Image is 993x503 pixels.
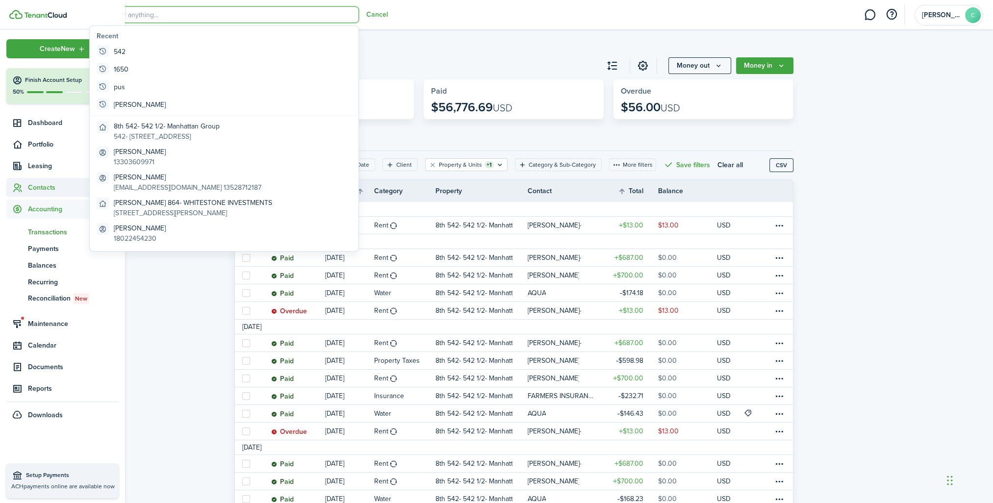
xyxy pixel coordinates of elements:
[429,161,437,169] button: Clear filter
[658,252,676,263] table-amount-description: $0.00
[382,158,418,171] filter-tag: Open filter
[271,393,294,401] status: Paid
[527,267,599,284] a: [PERSON_NAME]
[28,139,119,150] span: Portfolio
[435,476,513,486] p: 8th 542- 542 1/2- Manhattan Group, Unit 542 half
[271,478,294,486] status: Paid
[658,370,716,387] a: $0.00
[527,387,599,404] a: FARMERS INSURANCE
[374,355,420,366] table-info-title: Property Taxes
[527,334,599,352] a: [PERSON_NAME]-
[325,473,374,490] a: [DATE]
[615,355,643,366] table-amount-title: $598.98
[716,373,730,383] p: USD
[374,473,435,490] a: Rent
[621,87,786,96] widget-stats-title: Overdue
[435,355,513,366] p: 8th 542- 542 1/2- Manhattan Group
[325,288,344,298] p: [DATE]
[114,172,261,182] global-search-item-title: [PERSON_NAME]
[769,158,793,172] button: CSV
[484,161,494,168] filter-tag-counter: +1
[435,455,528,472] a: 8th 542- 542 1/2- Manhattan Group, Unit 542 half
[599,473,658,490] a: $700.00
[374,423,435,440] a: Rent
[6,463,119,498] a: Setup PaymentsACHpayments online are available now
[609,158,656,171] button: More filters
[271,249,325,266] a: Paid
[89,6,359,23] input: Search for anything...
[114,47,126,57] global-search-item-title: 542
[114,223,166,233] global-search-item-title: [PERSON_NAME]
[271,428,307,436] status: Overdue
[716,476,730,486] p: USD
[716,426,730,436] p: USD
[325,455,374,472] a: [DATE]
[527,392,593,400] table-profile-info-text: FARMERS INSURANCE
[612,476,643,486] table-amount-title: $700.00
[374,405,435,422] a: Water
[435,288,513,298] p: 8th 542- 542 1/2- Manhattan Group
[658,473,716,490] a: $0.00
[658,220,678,230] table-amount-description: $13.00
[658,302,716,319] a: $13.00
[435,267,528,284] a: 8th 542- 542 1/2- Manhattan Group, Unit 542 half
[716,302,743,319] a: USD
[439,160,482,169] filter-tag-label: Property & Units
[658,267,716,284] a: $0.00
[599,423,658,440] a: $13.00
[9,10,23,19] img: TenantCloud
[374,387,435,404] a: Insurance
[114,208,272,218] global-search-item-description: [STREET_ADDRESS][PERSON_NAME]
[271,307,307,315] status: Overdue
[599,352,658,369] a: $598.98
[374,455,435,472] a: Rent
[271,267,325,284] a: Paid
[527,460,581,468] table-profile-info-text: [PERSON_NAME]-
[716,270,730,280] p: USD
[271,302,325,319] a: Overdue
[716,267,743,284] a: USD
[599,249,658,266] a: $687.00
[618,220,643,230] table-amount-title: $13.00
[658,405,716,422] a: $0.00
[325,426,344,436] p: [DATE]
[658,288,676,298] table-amount-description: $0.00
[325,370,374,387] a: [DATE]
[271,334,325,352] a: Paid
[599,302,658,319] a: $13.00
[374,284,435,302] a: Water
[658,458,676,469] table-amount-description: $0.00
[435,370,528,387] a: 8th 542- 542 1/2- Manhattan Group, Unit 542 half
[325,423,374,440] a: [DATE]
[614,458,643,469] table-amount-title: $687.00
[325,458,344,469] p: [DATE]
[271,357,294,365] status: Paid
[271,473,325,490] a: Paid
[716,458,730,469] p: USD
[658,270,676,280] table-amount-description: $0.00
[6,224,119,240] a: Transactions
[28,118,119,128] span: Dashboard
[658,387,716,404] a: $0.00
[493,101,512,115] span: USD
[663,158,710,171] button: Save filters
[374,334,435,352] a: Rent
[435,408,513,419] p: 8th 542- 542 1/2- Manhattan Group
[374,373,388,383] table-info-title: Rent
[527,272,579,279] table-profile-info-text: [PERSON_NAME]
[716,455,743,472] a: USD
[716,284,743,302] a: USD
[6,274,119,290] a: Recurring
[435,423,528,440] a: 8th 542- 542 1/2- Manhattan Group, Unit 542 half
[716,370,743,387] a: USD
[11,482,114,491] p: ACH
[527,428,581,435] table-profile-info-text: [PERSON_NAME]-
[716,405,743,422] a: USD
[6,290,119,307] a: ReconciliationNew
[944,456,993,503] iframe: Chat Widget
[717,158,743,171] button: Clear all
[435,284,528,302] a: 8th 542- 542 1/2- Manhattan Group
[325,270,344,280] p: [DATE]
[325,284,374,302] a: [DATE]
[343,158,375,171] filter-tag: Open filter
